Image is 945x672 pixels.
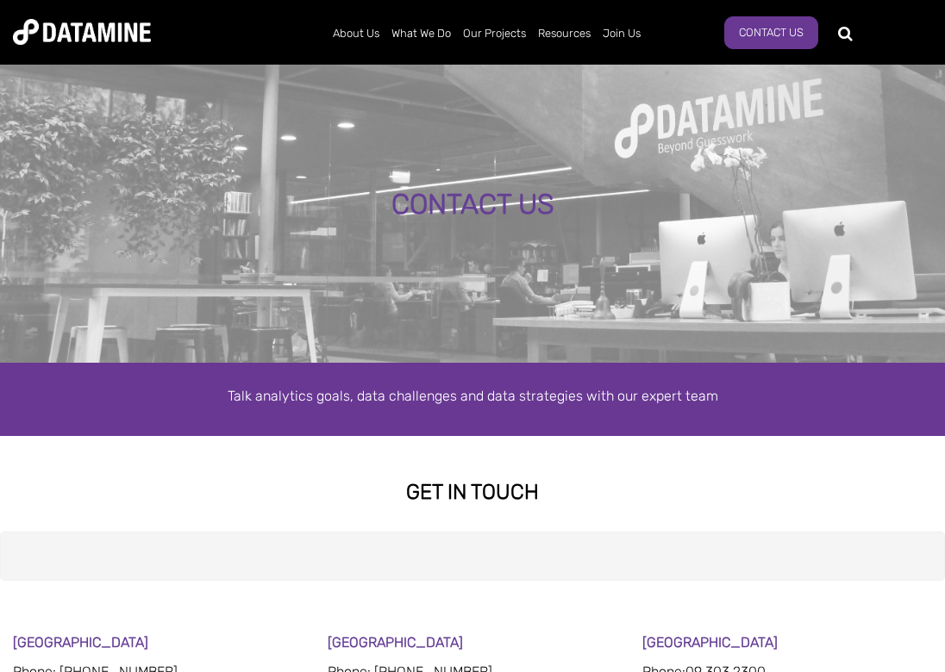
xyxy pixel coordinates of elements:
[642,634,778,650] strong: [GEOGRAPHIC_DATA]
[328,634,463,650] strong: [GEOGRAPHIC_DATA]
[327,11,385,56] a: About Us
[385,11,457,56] a: What We Do
[228,388,718,404] span: Talk analytics goals, data challenges and data strategies with our expert team
[457,11,532,56] a: Our Projects
[13,19,151,45] img: Datamine
[406,480,539,504] strong: GET IN TOUCH
[13,634,148,650] strong: [GEOGRAPHIC_DATA]
[532,11,597,56] a: Resources
[724,16,818,49] a: Contact Us
[597,11,647,56] a: Join Us
[116,190,829,221] div: CONTACT US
